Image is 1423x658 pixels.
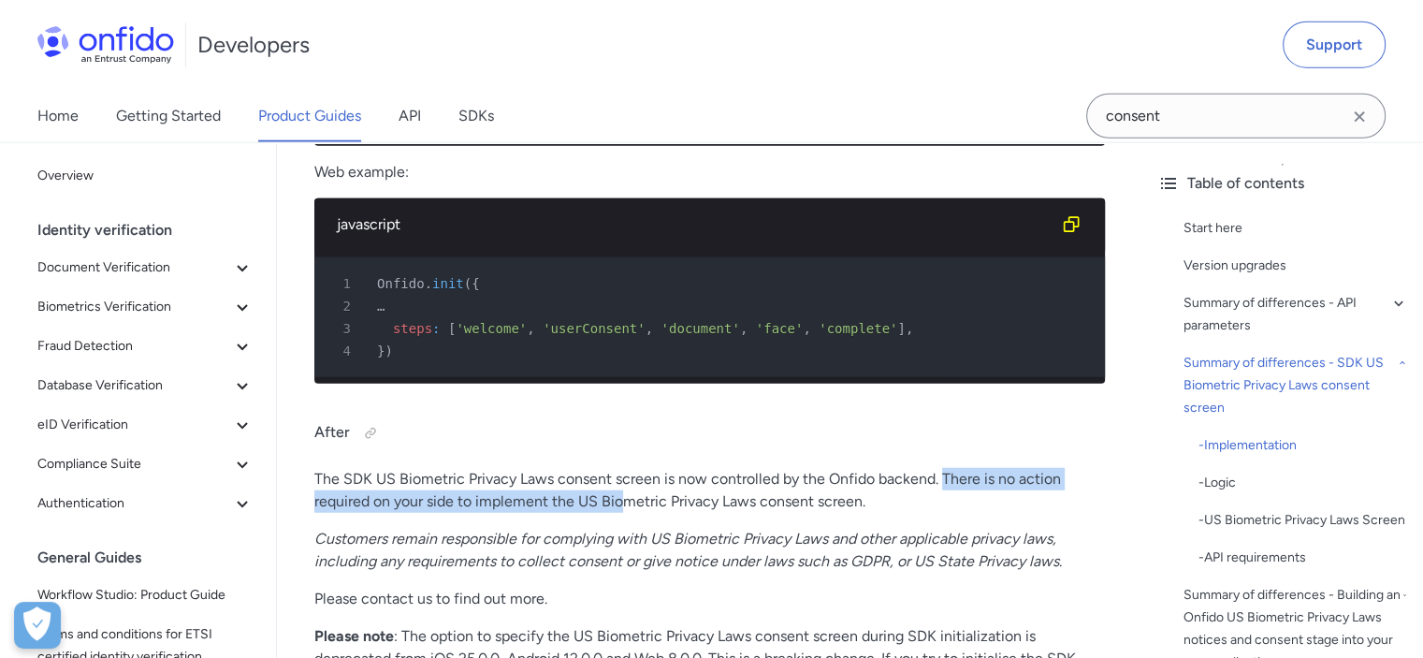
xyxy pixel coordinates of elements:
span: 'document' [661,321,740,336]
a: Start here [1183,217,1408,240]
p: Web example: [314,161,1105,183]
a: -US Biometric Privacy Laws Screen [1198,509,1408,532]
a: Version upgrades [1183,255,1408,277]
a: Home [37,90,79,142]
p: Please contact us to find out more. [314,588,1105,610]
button: Copy code snippet button [1053,206,1090,243]
a: Product Guides [258,90,361,142]
a: Overview [30,157,261,195]
span: Workflow Studio: Product Guide [37,584,254,607]
svg: Clear search field button [1348,106,1371,128]
a: -Implementation [1198,434,1408,457]
div: - Implementation [1198,434,1408,457]
span: Document Verification [37,256,231,279]
span: … [377,299,385,314]
span: Compliance Suite [37,453,231,475]
button: Fraud Detection [30,328,261,365]
div: - US Biometric Privacy Laws Screen [1198,509,1408,532]
h1: Developers [197,30,310,60]
div: General Guides [37,539,269,577]
a: Summary of differences - SDK US Biometric Privacy Laws consent screen [1183,352,1408,419]
span: , [646,321,653,336]
span: Fraud Detection [37,335,231,358]
span: 4 [322,340,364,362]
input: Onfido search input field [1086,94,1386,139]
button: Compliance Suite [30,446,261,483]
span: 'welcome' [456,321,527,336]
span: init [432,276,464,291]
img: Onfido Logo [37,26,174,64]
a: Getting Started [116,90,221,142]
div: Table of contents [1157,172,1408,195]
span: Onfido [377,276,425,291]
a: -API requirements [1198,547,1408,569]
span: , [740,321,748,336]
span: ] [897,321,905,336]
span: { [472,276,479,291]
span: ) [385,344,392,358]
span: . [425,276,432,291]
span: ( [464,276,472,291]
span: Biometrics Verification [37,296,231,318]
span: Authentication [37,492,231,515]
span: 3 [322,317,364,340]
p: The SDK US Biometric Privacy Laws consent screen is now controlled by the Onfido backend. There i... [314,468,1105,513]
button: Biometrics Verification [30,288,261,326]
span: 'userConsent' [543,321,646,336]
div: - Logic [1198,472,1408,494]
span: 'complete' [819,321,897,336]
button: Open Preferences [14,602,61,649]
span: Overview [37,165,254,187]
span: , [527,321,534,336]
span: 1 [322,272,364,295]
a: Workflow Studio: Product Guide [30,577,261,614]
button: Document Verification [30,249,261,286]
button: eID Verification [30,406,261,444]
div: Identity verification [37,212,269,249]
div: Cookie Preferences [14,602,61,649]
em: Customers remain responsible for complying with US Biometric Privacy Laws and other applicable pr... [314,530,1062,570]
h4: After [314,418,1105,448]
a: SDKs [458,90,494,142]
span: Database Verification [37,374,231,397]
a: Support [1283,22,1386,68]
span: : [432,321,440,336]
span: 'face' [756,321,804,336]
span: eID Verification [37,414,231,436]
div: - API requirements [1198,547,1408,569]
a: -Logic [1198,472,1408,494]
div: javascript [337,213,1053,236]
a: Summary of differences - API parameters [1183,292,1408,337]
span: steps [393,321,432,336]
strong: Please note [314,627,394,645]
span: } [377,344,385,358]
span: [ [448,321,456,336]
button: Database Verification [30,367,261,404]
span: , [906,321,913,336]
span: 2 [322,295,364,317]
a: API [399,90,421,142]
button: Authentication [30,485,261,522]
span: , [803,321,810,336]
